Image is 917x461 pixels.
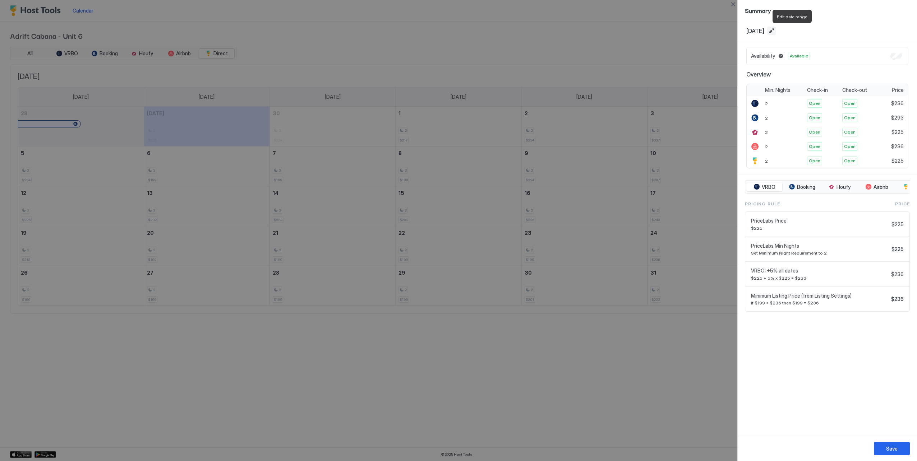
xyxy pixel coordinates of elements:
[751,293,888,299] span: Minimum Listing Price (from Listing Settings)
[790,53,808,59] span: Available
[892,87,904,93] span: Price
[809,129,820,135] span: Open
[874,442,910,455] button: Save
[809,100,820,107] span: Open
[844,158,856,164] span: Open
[844,115,856,121] span: Open
[807,87,828,93] span: Check-in
[891,143,904,150] span: $236
[886,445,898,452] div: Save
[777,52,785,60] button: Blocked dates override all pricing rules and remain unavailable until manually unblocked
[891,271,904,278] span: $236
[891,296,904,302] span: $236
[751,243,889,249] span: PriceLabs Min Nights
[821,182,857,192] button: Houfy
[751,225,889,231] span: $225
[895,201,910,207] span: Price
[809,158,820,164] span: Open
[844,143,856,150] span: Open
[797,184,815,190] span: Booking
[765,101,768,106] span: 2
[844,129,856,135] span: Open
[844,100,856,107] span: Open
[891,129,904,135] span: $225
[891,100,904,107] span: $236
[777,14,807,19] span: Edit date range
[891,221,904,228] span: $225
[765,158,768,164] span: 2
[765,115,768,121] span: 2
[746,27,764,34] span: [DATE]
[767,27,776,35] button: Edit date range
[874,184,888,190] span: Airbnb
[891,158,904,164] span: $225
[809,143,820,150] span: Open
[765,130,768,135] span: 2
[859,182,895,192] button: Airbnb
[784,182,820,192] button: Booking
[751,250,889,256] span: Set Minimum Night Requirement to 2
[842,87,867,93] span: Check-out
[746,71,908,78] span: Overview
[751,218,889,224] span: PriceLabs Price
[751,267,888,274] span: VRBO: +5% all dates
[837,184,851,190] span: Houfy
[751,53,775,59] span: Availability
[809,115,820,121] span: Open
[891,246,904,252] span: $225
[762,184,775,190] span: VRBO
[751,300,888,306] span: if $199 > $236 then $199 = $236
[891,115,904,121] span: $293
[745,201,780,207] span: Pricing Rule
[745,6,910,15] span: Summary
[765,87,791,93] span: Min. Nights
[747,182,783,192] button: VRBO
[765,144,768,149] span: 2
[751,275,888,281] span: $225 + 5% x $225 = $236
